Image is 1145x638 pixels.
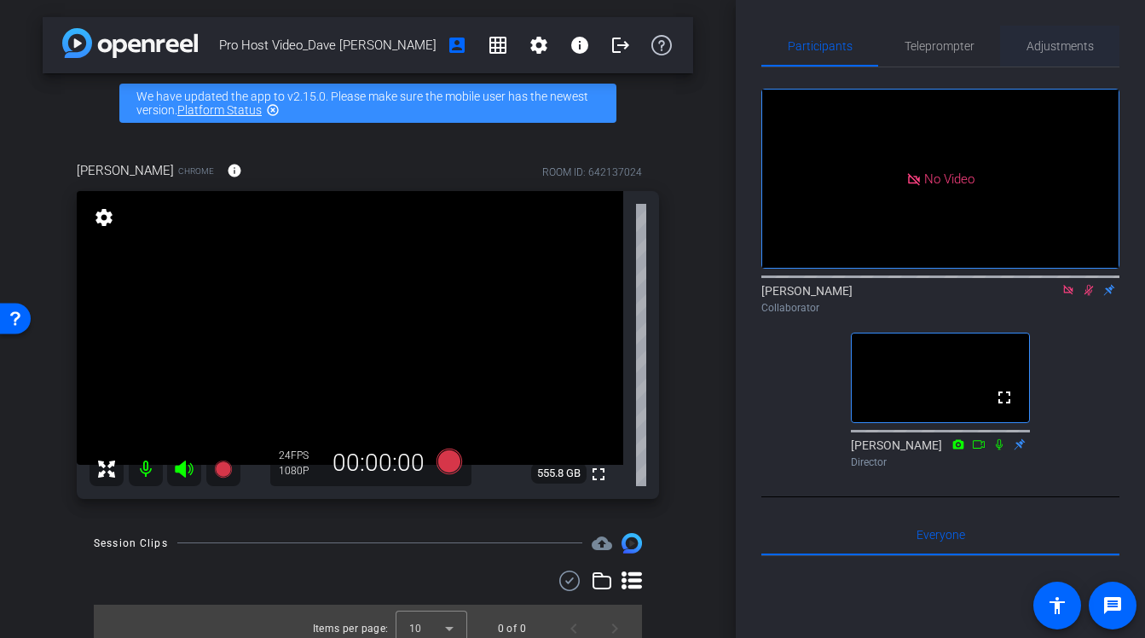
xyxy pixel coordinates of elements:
span: Destinations for your clips [592,533,612,554]
mat-icon: cloud_upload [592,533,612,554]
span: No Video [924,171,974,186]
div: 00:00:00 [321,449,436,478]
span: [PERSON_NAME] [77,161,174,180]
mat-icon: logout [610,35,631,55]
mat-icon: grid_on [488,35,508,55]
mat-icon: info [227,163,242,178]
div: [PERSON_NAME] [851,437,1030,470]
mat-icon: settings [529,35,549,55]
div: ROOM ID: 642137024 [542,165,642,180]
span: FPS [291,449,309,461]
img: Session clips [622,533,642,554]
img: app-logo [62,28,198,58]
mat-icon: account_box [447,35,467,55]
mat-icon: fullscreen [588,464,609,484]
div: Session Clips [94,535,168,552]
span: Chrome [178,165,214,177]
mat-icon: info [570,35,590,55]
span: Everyone [917,529,965,541]
span: Teleprompter [905,40,974,52]
div: 0 of 0 [498,620,526,637]
div: Collaborator [761,300,1119,316]
span: 555.8 GB [531,463,587,484]
div: [PERSON_NAME] [761,282,1119,316]
mat-icon: accessibility [1047,595,1067,616]
span: Adjustments [1026,40,1094,52]
div: 1080P [279,464,321,478]
mat-icon: fullscreen [994,387,1015,408]
div: Director [851,455,1030,470]
span: Pro Host Video_Dave [PERSON_NAME] [219,28,437,62]
a: Platform Status [177,103,262,117]
mat-icon: settings [92,207,116,228]
mat-icon: message [1102,595,1123,616]
mat-icon: highlight_off [266,103,280,117]
span: Participants [788,40,853,52]
div: Items per page: [313,620,389,637]
div: We have updated the app to v2.15.0. Please make sure the mobile user has the newest version. [119,84,616,123]
div: 24 [279,449,321,462]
